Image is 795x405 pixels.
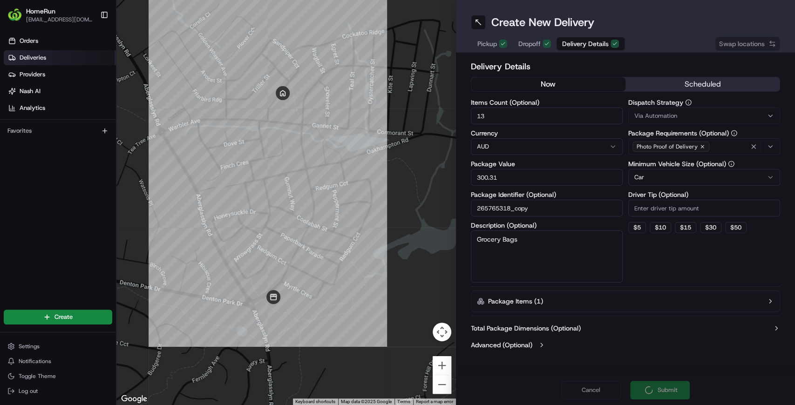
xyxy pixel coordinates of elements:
[26,7,55,16] button: HomeRun
[625,77,780,91] button: scheduled
[20,104,45,112] span: Analytics
[416,399,453,404] a: Report a map error
[471,340,781,350] button: Advanced (Optional)
[491,15,594,30] h1: Create New Delivery
[295,398,335,405] button: Keyboard shortcuts
[728,161,734,167] button: Minimum Vehicle Size (Optional)
[471,324,581,333] label: Total Package Dimensions (Optional)
[628,161,780,167] label: Minimum Vehicle Size (Optional)
[731,130,737,136] button: Package Requirements (Optional)
[650,222,671,233] button: $10
[628,108,780,124] button: Via Automation
[19,387,38,395] span: Log out
[471,222,623,229] label: Description (Optional)
[471,290,781,312] button: Package Items (1)
[20,87,41,95] span: Nash AI
[700,222,721,233] button: $30
[20,54,46,62] span: Deliveries
[628,99,780,106] label: Dispatch Strategy
[4,340,112,353] button: Settings
[341,399,392,404] span: Map data ©2025 Google
[19,358,51,365] span: Notifications
[725,222,747,233] button: $50
[471,324,781,333] button: Total Package Dimensions (Optional)
[19,343,40,350] span: Settings
[4,34,116,48] a: Orders
[628,130,780,136] label: Package Requirements (Optional)
[471,230,623,283] textarea: Grocery Bags
[4,84,116,99] a: Nash AI
[119,393,149,405] img: Google
[637,143,698,150] span: Photo Proof of Delivery
[471,169,623,186] input: Enter package value
[471,200,623,216] input: Enter package identifier
[433,356,451,375] button: Zoom in
[4,4,96,26] button: HomeRunHomeRun[EMAIL_ADDRESS][DOMAIN_NAME]
[628,200,780,216] input: Enter driver tip amount
[471,340,532,350] label: Advanced (Optional)
[20,37,38,45] span: Orders
[562,39,609,48] span: Delivery Details
[7,7,22,22] img: HomeRun
[634,112,677,120] span: Via Automation
[471,60,781,73] h2: Delivery Details
[488,297,543,306] label: Package Items ( 1 )
[4,50,116,65] a: Deliveries
[477,39,497,48] span: Pickup
[4,370,112,383] button: Toggle Theme
[4,123,112,138] div: Favorites
[26,16,93,23] button: [EMAIL_ADDRESS][DOMAIN_NAME]
[675,222,696,233] button: $15
[518,39,541,48] span: Dropoff
[471,130,623,136] label: Currency
[628,138,780,155] button: Photo Proof of Delivery
[433,375,451,394] button: Zoom out
[4,310,112,324] button: Create
[628,191,780,198] label: Driver Tip (Optional)
[20,70,45,79] span: Providers
[471,99,623,106] label: Items Count (Optional)
[119,393,149,405] a: Open this area in Google Maps (opens a new window)
[471,77,625,91] button: now
[4,355,112,368] button: Notifications
[471,191,623,198] label: Package Identifier (Optional)
[471,161,623,167] label: Package Value
[433,323,451,341] button: Map camera controls
[471,108,623,124] input: Enter number of items
[19,372,56,380] span: Toggle Theme
[4,385,112,398] button: Log out
[628,222,646,233] button: $5
[54,313,73,321] span: Create
[397,399,410,404] a: Terms (opens in new tab)
[685,99,692,106] button: Dispatch Strategy
[4,101,116,115] a: Analytics
[4,67,116,82] a: Providers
